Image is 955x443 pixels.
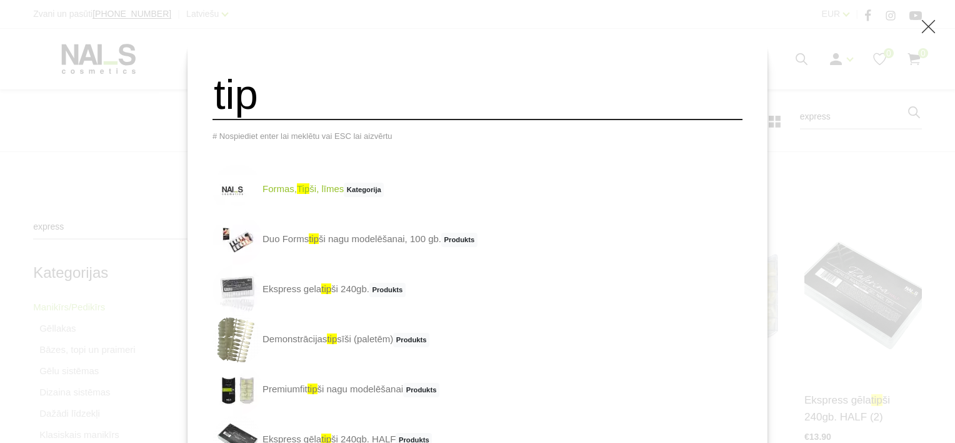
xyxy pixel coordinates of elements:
[307,384,317,394] span: tip
[212,69,742,120] input: Meklēt produktus ...
[393,333,429,348] span: Produkts
[212,315,429,365] a: Demonstrācijastipsīši (paletēm)Produkts
[441,233,477,248] span: Produkts
[344,183,384,198] span: Kategorija
[212,265,406,315] a: Ekspress gelatipši 240gb.Produkts
[212,215,477,265] a: Duo Formstipši nagu modelēšanai, 100 gb.Produkts
[327,334,337,344] span: tip
[212,165,384,215] a: Formas,tipši, līmesKategorija
[212,131,392,141] span: # Nospiediet enter lai meklētu vai ESC lai aizvērtu
[212,365,439,415] a: Premiumfittipši nagu modelēšanaiProdukts
[369,283,406,298] span: Produkts
[297,183,309,194] span: tip
[309,233,319,244] span: tip
[403,383,439,398] span: Produkts
[321,283,331,294] span: tip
